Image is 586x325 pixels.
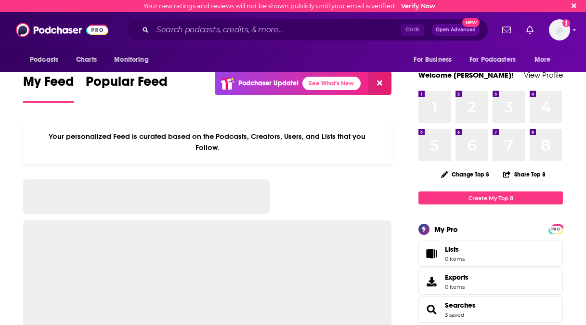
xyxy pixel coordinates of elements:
[436,27,476,32] span: Open Advanced
[422,275,441,288] span: Exports
[435,168,495,180] button: Change Top 8
[418,191,563,204] a: Create My Top 8
[463,51,530,69] button: open menu
[153,22,401,38] input: Search podcasts, credits, & more...
[434,225,458,234] div: My Pro
[418,269,563,295] a: Exports
[469,53,516,67] span: For Podcasters
[549,19,570,41] img: User Profile
[418,241,563,267] a: Lists
[422,247,441,260] span: Lists
[422,303,441,316] a: Searches
[445,245,465,254] span: Lists
[445,301,476,310] a: Searches
[445,273,469,282] span: Exports
[407,51,464,69] button: open menu
[70,51,103,69] a: Charts
[86,73,168,103] a: Popular Feed
[418,297,563,323] span: Searches
[114,53,148,67] span: Monitoring
[76,53,97,67] span: Charts
[445,256,465,262] span: 0 items
[23,120,391,164] div: Your personalized Feed is curated based on the Podcasts, Creators, Users, and Lists that you Follow.
[549,19,570,41] button: Show profile menu
[503,165,546,184] button: Share Top 8
[126,19,488,41] div: Search podcasts, credits, & more...
[550,225,561,232] a: PRO
[16,21,108,39] img: Podchaser - Follow, Share and Rate Podcasts
[445,245,459,254] span: Lists
[414,53,452,67] span: For Business
[23,51,71,69] button: open menu
[401,2,435,10] a: Verify Now
[522,22,537,38] a: Show notifications dropdown
[549,19,570,41] span: Logged in as Alexish212
[431,24,480,36] button: Open AdvancedNew
[143,2,435,10] div: Your new ratings and reviews will not be shown publicly until your email is verified.
[401,24,424,36] span: Ctrl K
[445,311,464,318] a: 3 saved
[562,19,570,27] svg: Email not verified
[550,226,561,233] span: PRO
[524,70,563,80] a: View Profile
[418,70,514,80] a: Welcome [PERSON_NAME]!
[528,51,563,69] button: open menu
[302,77,361,90] a: See What's New
[30,53,58,67] span: Podcasts
[23,73,74,95] span: My Feed
[498,22,515,38] a: Show notifications dropdown
[445,284,469,290] span: 0 items
[23,73,74,103] a: My Feed
[534,53,551,67] span: More
[238,79,299,87] p: Podchaser Update!
[86,73,168,95] span: Popular Feed
[462,18,480,27] span: New
[107,51,161,69] button: open menu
